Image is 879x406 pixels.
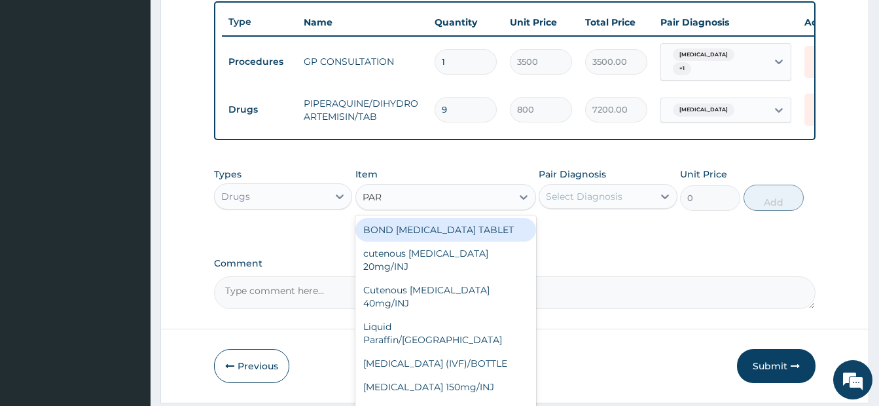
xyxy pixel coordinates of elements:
[355,375,536,399] div: [MEDICAL_DATA] 150mg/INJ
[654,9,798,35] th: Pair Diagnosis
[673,62,691,75] span: + 1
[215,7,246,38] div: Minimize live chat window
[214,169,242,180] label: Types
[222,98,297,122] td: Drugs
[68,73,220,90] div: Chat with us now
[737,349,816,383] button: Submit
[503,9,579,35] th: Unit Price
[355,242,536,278] div: cutenous [MEDICAL_DATA] 20mg/INJ
[673,48,734,62] span: [MEDICAL_DATA]
[7,268,249,314] textarea: Type your message and hit 'Enter'
[355,278,536,315] div: Cutenous [MEDICAL_DATA] 40mg/INJ
[222,50,297,74] td: Procedures
[214,349,289,383] button: Previous
[355,218,536,242] div: BOND [MEDICAL_DATA] TABLET
[222,10,297,34] th: Type
[355,352,536,375] div: [MEDICAL_DATA] (IVF)/BOTTLE
[428,9,503,35] th: Quantity
[579,9,654,35] th: Total Price
[546,190,622,203] div: Select Diagnosis
[680,168,727,181] label: Unit Price
[221,190,250,203] div: Drugs
[297,90,428,130] td: PIPERAQUINE/DIHYDROARTEMISIN/TAB
[24,65,53,98] img: d_794563401_company_1708531726252_794563401
[76,120,181,253] span: We're online!
[355,168,378,181] label: Item
[673,103,734,117] span: [MEDICAL_DATA]
[744,185,804,211] button: Add
[798,9,863,35] th: Actions
[355,315,536,352] div: Liquid Paraffin/[GEOGRAPHIC_DATA]
[539,168,606,181] label: Pair Diagnosis
[214,258,816,269] label: Comment
[297,9,428,35] th: Name
[297,48,428,75] td: GP CONSULTATION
